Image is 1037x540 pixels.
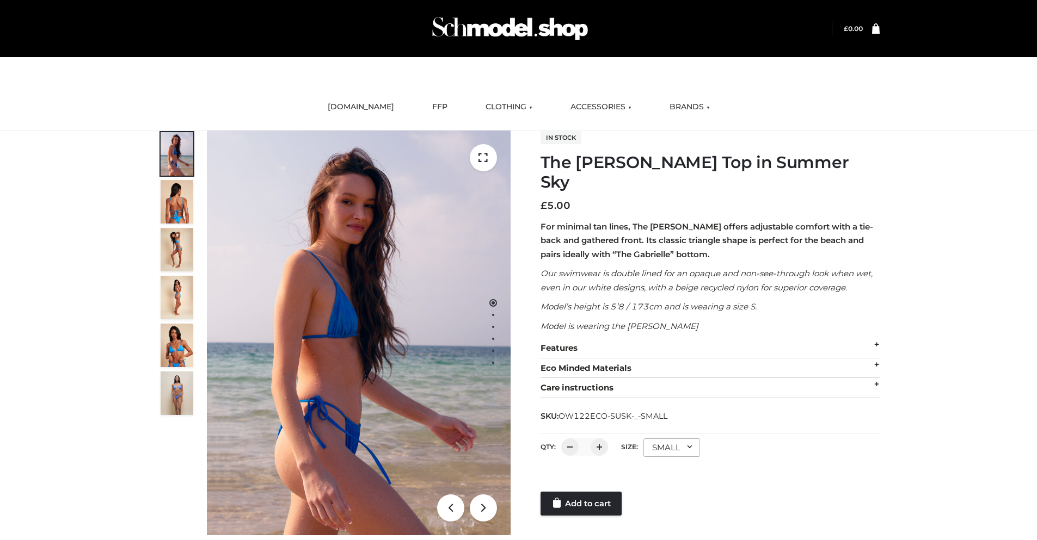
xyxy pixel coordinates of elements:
[541,200,570,212] bdi: 5.00
[541,492,622,516] a: Add to cart
[562,95,640,119] a: ACCESSORIES
[844,24,863,33] a: £0.00
[477,95,541,119] a: CLOTHING
[541,153,880,192] h1: The [PERSON_NAME] Top in Summer Sky
[424,95,456,119] a: FFP
[161,276,193,319] img: 3.Alex-top_CN-1-1-2.jpg
[161,180,193,224] img: 5.Alex-top_CN-1-1_1-1.jpg
[428,7,592,50] img: Schmodel Admin 964
[541,268,873,293] em: Our swimwear is double lined for an opaque and non-see-through look when wet, even in our white d...
[161,371,193,415] img: SSVC.jpg
[541,409,668,423] span: SKU:
[541,443,556,451] label: QTY:
[541,321,698,331] em: Model is wearing the [PERSON_NAME]
[320,95,402,119] a: [DOMAIN_NAME]
[541,378,880,398] div: Care instructions
[844,24,863,33] bdi: 0.00
[541,131,581,144] span: In stock
[207,131,511,535] img: 1.Alex-top_SS-1_4464b1e7-c2c9-4e4b-a62c-58381cd673c0 (1)
[161,228,193,271] img: 4.Alex-top_CN-1-1-2.jpg
[559,411,667,421] span: OW122ECO-SUSK-_-SMALL
[161,324,193,367] img: 2.Alex-top_CN-1-1-2.jpg
[541,301,757,312] em: Model’s height is 5’8 / 173cm and is wearing a size S.
[661,95,718,119] a: BRANDS
[643,438,700,457] div: SMALL
[541,221,873,259] strong: For minimal tan lines, The [PERSON_NAME] offers adjustable comfort with a tie-back and gathered f...
[621,443,638,451] label: Size:
[844,24,848,33] span: £
[541,338,880,358] div: Features
[541,358,880,378] div: Eco Minded Materials
[161,132,193,176] img: 1.Alex-top_SS-1_4464b1e7-c2c9-4e4b-a62c-58381cd673c0-1.jpg
[541,200,547,212] span: £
